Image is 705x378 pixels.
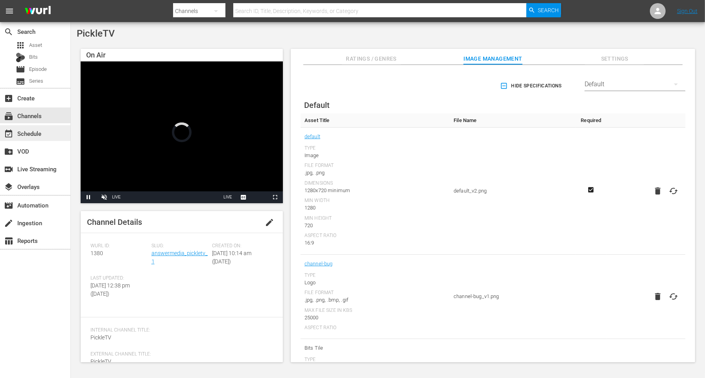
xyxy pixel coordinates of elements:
[212,243,269,249] span: Created On:
[4,111,13,121] span: Channels
[90,275,148,282] span: Last Updated:
[305,343,446,353] span: Bits Tile
[16,77,25,86] span: Series
[16,65,25,74] span: Episode
[87,217,142,227] span: Channel Details
[305,204,446,212] div: 1280
[305,279,446,287] div: Logo
[151,243,209,249] span: Slug:
[90,250,103,256] span: 1380
[77,28,115,39] span: PickleTV
[4,147,13,156] span: VOD
[450,113,575,128] th: File Name
[90,327,269,334] span: Internal Channel Title:
[305,325,446,331] div: Aspect Ratio
[305,198,446,204] div: Min Width
[4,236,13,246] span: Reports
[267,191,283,203] button: Fullscreen
[305,259,333,269] a: channel-bug
[305,163,446,169] div: File Format
[4,165,13,174] span: Live Streaming
[90,334,111,341] span: PickleTV
[251,191,267,203] button: Picture-in-Picture
[576,113,607,128] th: Required
[29,65,47,73] span: Episode
[4,27,13,37] span: Search
[305,180,446,187] div: Dimensions
[450,255,575,339] td: channel-bug_v1.png
[19,2,57,20] img: ans4CAIJ8jUAAAAAAAAAAAAAAAAAAAAAAAAgQb4GAAAAAAAAAAAAAAAAAAAAAAAAJMjXAAAAAAAAAAAAAAAAAAAAAAAAgAT5G...
[463,54,522,64] span: Image Management
[305,308,446,314] div: Max File Size In Kbs
[4,201,13,210] span: Automation
[90,351,269,358] span: External Channel Title:
[305,145,446,152] div: Type
[112,191,121,203] div: LIVE
[305,296,446,304] div: .jpg, .png, .bmp, .gif
[585,54,644,64] span: Settings
[305,290,446,296] div: File Format
[96,191,112,203] button: Unmute
[498,75,565,97] button: Hide Specifications
[305,187,446,195] div: 1280x720 minimum
[90,243,148,249] span: Wurl ID:
[81,61,283,203] div: Video Player
[220,191,236,203] button: Seek to live, currently playing live
[305,222,446,230] div: 720
[236,191,251,203] button: Captions
[450,128,575,255] td: default_v2.png
[305,233,446,239] div: Aspect Ratio
[29,41,42,49] span: Asset
[305,239,446,247] div: 16:9
[260,213,279,232] button: edit
[585,73,685,95] div: Default
[305,314,446,322] div: 25000
[301,113,450,128] th: Asset Title
[526,3,561,17] button: Search
[16,41,25,50] span: Asset
[305,357,446,363] div: Type
[5,6,14,16] span: menu
[305,132,320,142] a: default
[586,186,596,193] svg: Required
[90,358,111,365] span: PickleTV
[305,169,446,177] div: .jpg, .png
[212,250,251,265] span: [DATE] 10:14 am ([DATE])
[677,8,698,14] a: Sign Out
[86,51,105,59] span: On Air
[265,218,274,227] span: edit
[4,182,13,192] span: Overlays
[81,191,96,203] button: Pause
[223,195,232,199] span: LIVE
[538,3,559,17] span: Search
[4,94,13,103] span: Create
[4,129,13,139] span: Schedule
[16,53,25,62] div: Bits
[342,54,401,64] span: Ratings / Genres
[29,77,43,85] span: Series
[502,82,562,90] span: Hide Specifications
[29,53,38,61] span: Bits
[151,250,208,265] a: answermedia_pickletv_1
[305,272,446,279] div: Type
[305,215,446,222] div: Min Height
[304,100,330,110] span: Default
[4,219,13,228] span: Ingestion
[305,152,446,159] div: Image
[90,282,130,297] span: [DATE] 12:38 pm ([DATE])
